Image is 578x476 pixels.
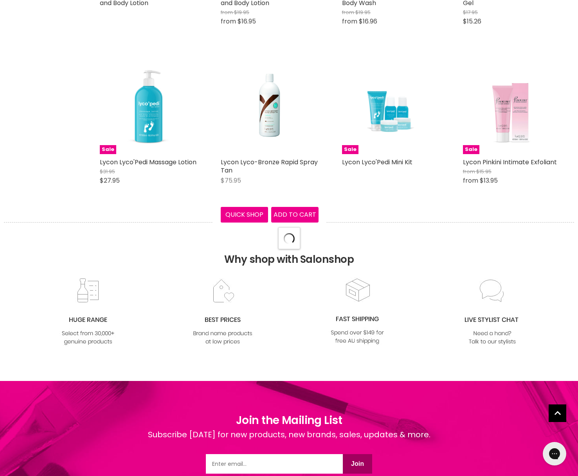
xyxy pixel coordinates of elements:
a: Lycon Lyco'Pedi Massage Lotion [100,158,196,167]
iframe: Gorgias live chat messenger [539,439,570,468]
span: $13.95 [480,176,498,185]
button: Join [343,454,372,474]
a: Lycon Pinkini Intimate Exfoliant [463,158,557,167]
img: Lycon Pinkini Intimate Exfoliant [463,57,560,154]
a: Lycon Lyco'Pedi Mini Kit [342,158,412,167]
a: Lycon Lyco'Pedi Massage LotionSale [100,57,197,154]
span: $31.95 [100,168,115,175]
img: Lycon Lyco-Bronze Rapid Spray Tan [237,57,302,154]
span: from [221,9,233,16]
input: Email [206,454,343,474]
span: $19.95 [234,9,249,16]
span: from [463,176,478,185]
a: Lycon Lyco-Bronze Rapid Spray Tan [221,158,318,175]
span: from [342,9,354,16]
img: fast.jpg [326,277,389,346]
span: from [221,17,236,26]
a: Back to top [549,404,566,422]
span: $15.26 [463,17,481,26]
img: range2_8cf790d4-220e-469f-917d-a18fed3854b6.jpg [56,278,120,347]
span: $16.96 [359,17,377,26]
span: Sale [342,145,358,154]
span: $75.95 [221,176,241,185]
img: Lycon Lyco'Pedi Massage Lotion [100,57,197,154]
span: Add to cart [274,210,316,219]
span: $27.95 [100,176,120,185]
h2: Why shop with Salonshop [4,222,574,277]
span: $19.95 [355,9,371,16]
a: Lycon Lyco'Pedi Mini KitSale [342,57,439,154]
div: Subscribe [DATE] for new products, new brands, sales, updates & more. [148,429,430,454]
span: Back to top [549,404,566,425]
span: $16.95 [238,17,256,26]
span: Sale [100,145,116,154]
span: $17.95 [463,9,478,16]
span: from [463,168,475,175]
img: chat_c0a1c8f7-3133-4fc6-855f-7264552747f6.jpg [461,278,524,347]
span: from [342,17,357,26]
img: Lycon Lyco'Pedi Mini Kit [342,57,439,154]
a: Lycon Lyco-Bronze Rapid Spray Tan [221,57,318,154]
img: prices.jpg [191,278,254,347]
button: Quick shop [221,207,268,223]
span: $15.95 [476,168,492,175]
h1: Join the Mailing List [148,412,430,429]
span: Sale [463,145,479,154]
a: Lycon Pinkini Intimate ExfoliantSale [463,57,560,154]
button: Add to cart [271,207,319,223]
